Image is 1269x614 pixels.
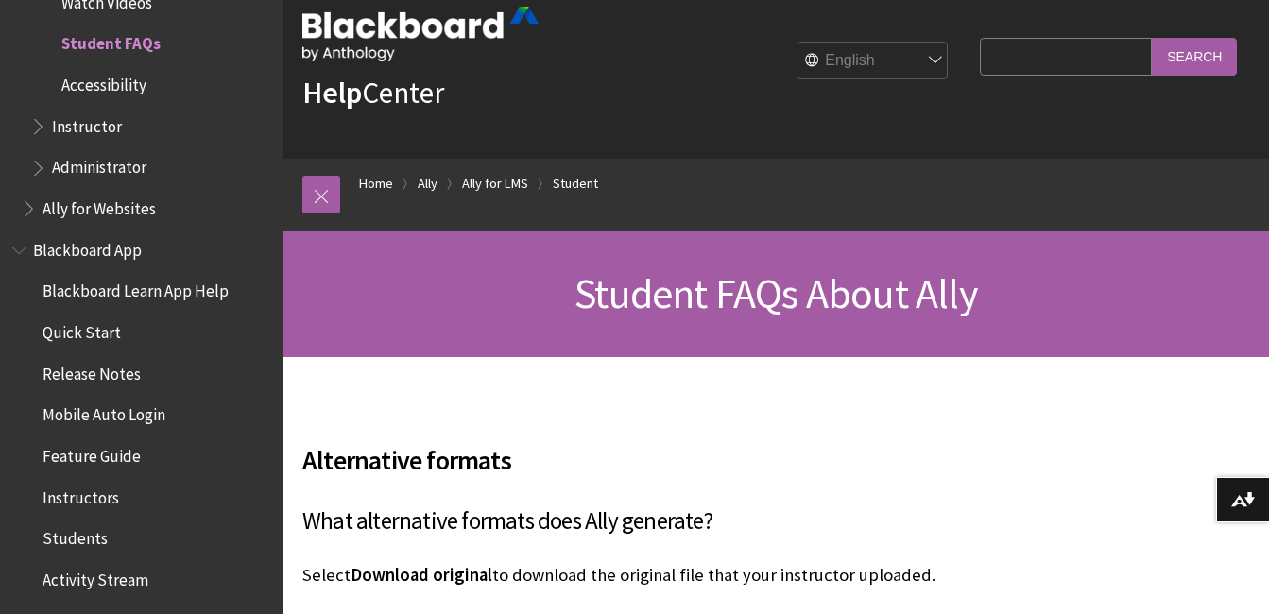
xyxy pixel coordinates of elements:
span: Mobile Auto Login [43,400,165,425]
span: Students [43,522,108,548]
span: Feature Guide [43,440,141,466]
span: Quick Start [43,316,121,342]
span: Download original [351,564,492,586]
span: Release Notes [43,358,141,384]
input: Search [1152,38,1237,75]
span: Instructor [52,111,122,136]
span: Ally for Websites [43,193,156,218]
span: Accessibility [61,69,146,94]
a: Student [553,172,598,196]
a: Ally for LMS [462,172,528,196]
img: Blackboard by Anthology [302,7,539,61]
a: Home [359,172,393,196]
span: Administrator [52,152,146,178]
span: Activity Stream [43,564,148,589]
strong: Help [302,74,362,111]
span: Instructors [43,482,119,507]
span: Blackboard Learn App Help [43,276,229,301]
a: HelpCenter [302,74,444,111]
span: Blackboard App [33,234,142,260]
span: Student FAQs About Ally [574,267,978,319]
select: Site Language Selector [797,43,949,80]
p: Select to download the original file that your instructor uploaded. [302,563,970,588]
span: Student FAQs [61,28,161,54]
h3: What alternative formats does Ally generate? [302,503,970,539]
span: Alternative formats [302,440,970,480]
a: Ally [418,172,437,196]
